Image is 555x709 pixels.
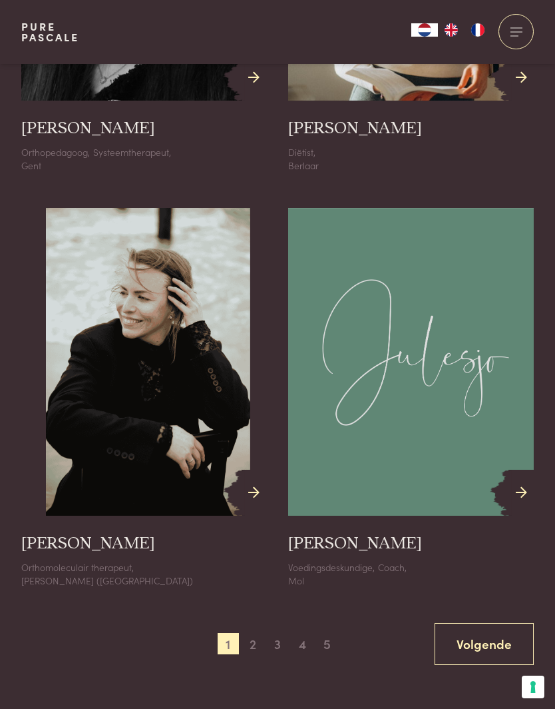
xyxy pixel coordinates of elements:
[288,145,315,159] span: Diëtist,
[288,574,534,588] div: Mol
[438,23,491,37] ul: Language list
[21,208,267,515] img: ClaudiaHendriks
[288,208,534,588] a: 25d5cf5d9d63-Sociale_Media_Groen_3x_100 [PERSON_NAME] Voedingsdeskundige,Coach, Mol
[411,23,491,37] aside: Language selected: Nederlands
[21,21,79,43] a: PurePascale
[288,208,534,515] img: 25d5cf5d9d63-Sociale_Media_Groen_3x_100
[267,633,288,654] span: 3
[21,145,90,159] span: Orthopedagoog,
[411,23,438,37] div: Language
[93,145,171,159] span: Systeemtherapeut,
[21,208,267,588] a: ClaudiaHendriks [PERSON_NAME] Orthomoleculair therapeut, [PERSON_NAME] ([GEOGRAPHIC_DATA])
[21,560,134,574] span: Orthomoleculair therapeut,
[21,533,155,554] h3: [PERSON_NAME]
[411,23,438,37] a: NL
[218,633,239,654] span: 1
[464,23,491,37] a: FR
[435,623,534,665] a: Volgende
[288,560,375,574] span: Voedingsdeskundige,
[378,560,407,574] span: Coach,
[438,23,464,37] a: EN
[288,159,534,173] div: Berlaar
[21,159,267,173] div: Gent
[522,676,544,698] button: Uw voorkeuren voor toestemming voor trackingtechnologieën
[288,533,422,554] h3: [PERSON_NAME]
[288,118,422,139] h3: [PERSON_NAME]
[21,574,267,588] div: [PERSON_NAME] ([GEOGRAPHIC_DATA])
[291,633,313,654] span: 4
[242,633,264,654] span: 2
[316,633,337,654] span: 5
[21,118,155,139] h3: [PERSON_NAME]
